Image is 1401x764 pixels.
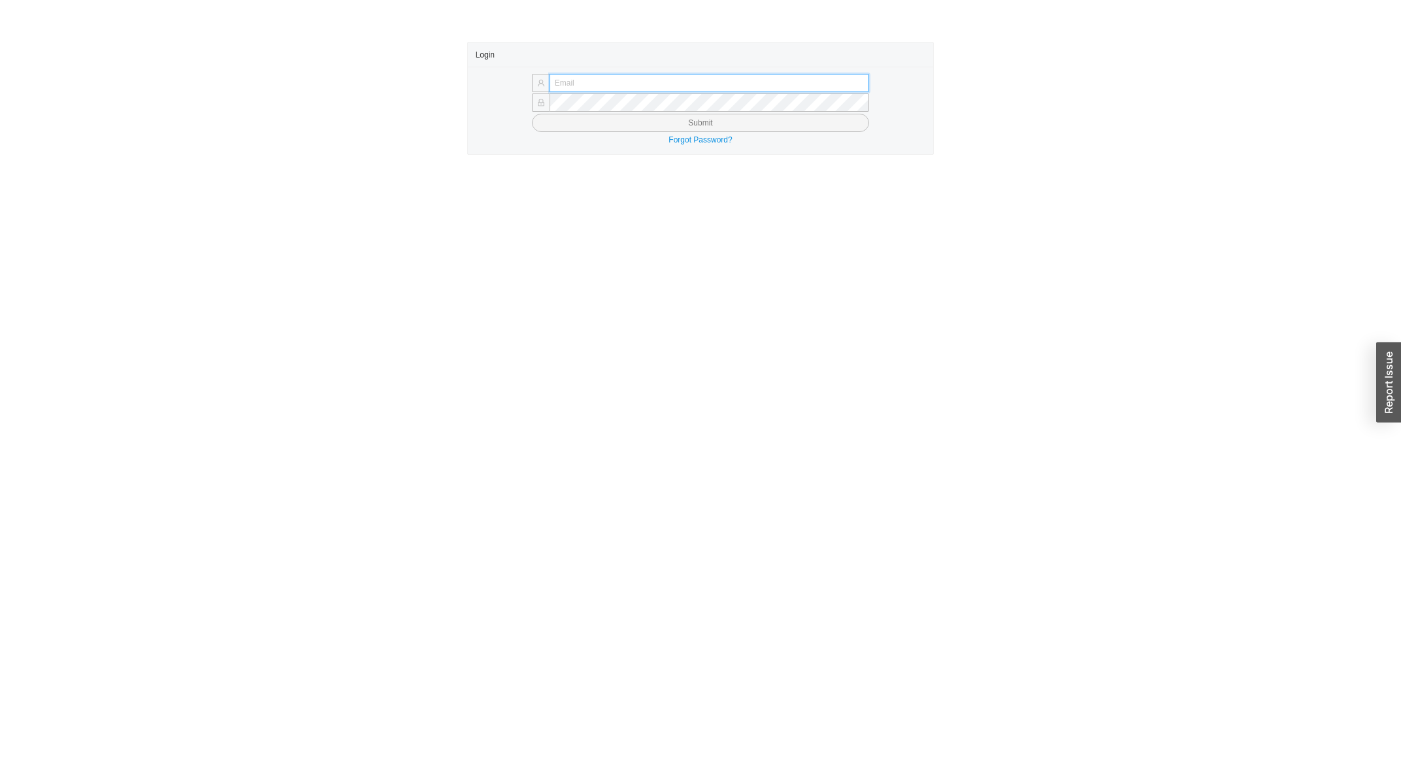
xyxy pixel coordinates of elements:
button: Submit [532,114,869,132]
a: Forgot Password? [668,135,732,144]
input: Email [550,74,869,92]
span: user [537,79,545,87]
div: Login [476,42,926,67]
span: lock [537,99,545,107]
